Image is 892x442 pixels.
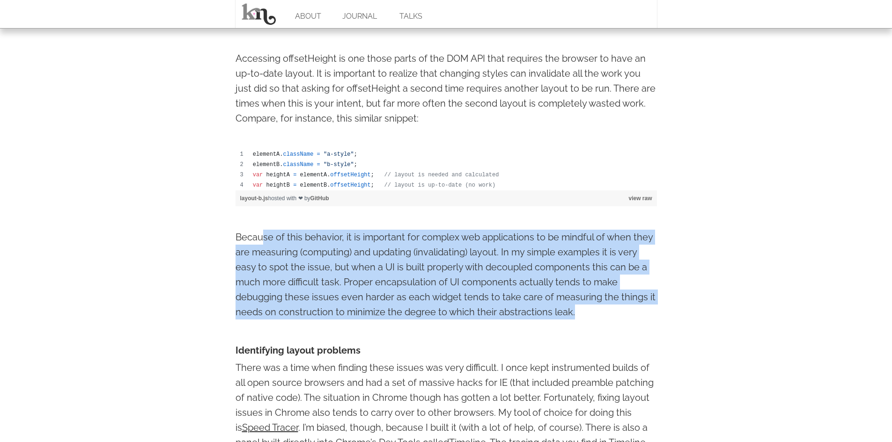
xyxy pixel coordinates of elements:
span: heightB [266,182,290,188]
span: elementA [253,151,280,158]
span: "b-style" [324,161,354,168]
div: hosted with ❤ by [236,190,657,206]
span: offsetHeight [330,172,370,178]
span: . [327,182,330,188]
span: . [280,151,283,158]
span: var [253,172,263,178]
span: className [283,161,314,168]
span: . [327,172,330,178]
span: elementB [300,182,327,188]
span: "a-style" [324,151,354,158]
span: ; [371,182,374,188]
span: ; [354,151,357,158]
a: GitHub [310,195,329,202]
span: ; [354,161,357,168]
span: heightA [266,172,290,178]
a: Speed Tracer [242,422,298,433]
a: layout-b.js [240,195,268,202]
a: view raw [628,195,652,202]
span: var [253,182,263,188]
span: ; [371,172,374,178]
span: = [293,172,296,178]
p: Accessing offsetHeight is one those parts of the DOM API that requires the browser to have an up-... [236,51,657,126]
h4: Identifying layout problems [236,343,657,358]
span: = [317,151,320,158]
span: // layout is up-to-date (no work) [384,182,496,188]
div: layout-b.js content, created by kellegous on 11:52AM on January 23, 2013. [236,149,657,190]
span: // layout is needed and calculated [384,172,499,178]
span: elementB [253,161,280,168]
span: elementA [300,172,327,178]
span: = [293,182,296,188]
span: className [283,151,314,158]
span: . [280,161,283,168]
p: Because of this behavior, it is important for complex web applications to be mindful of when they... [236,230,657,319]
span: offsetHeight [330,182,370,188]
span: = [317,161,320,168]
